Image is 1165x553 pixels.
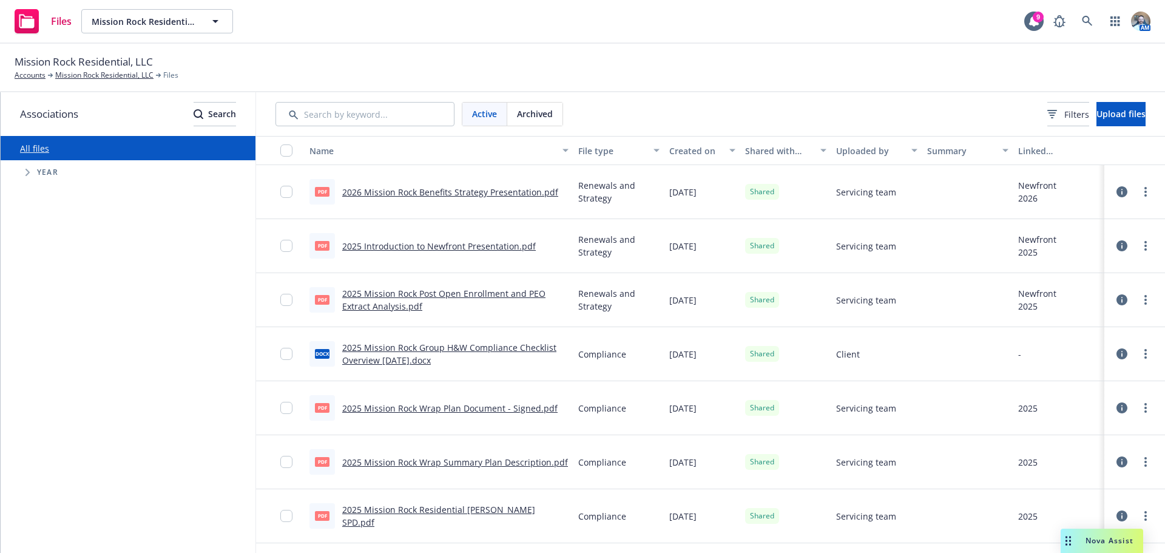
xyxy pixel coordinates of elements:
[1018,179,1056,192] div: Newfront
[578,456,626,469] span: Compliance
[578,144,646,157] div: File type
[194,102,236,126] button: SearchSearch
[280,294,292,306] input: Toggle Row Selected
[315,457,329,466] span: pdf
[342,342,556,366] a: 2025 Mission Rock Group H&W Compliance Checklist Overview [DATE].docx
[1131,12,1150,31] img: photo
[10,4,76,38] a: Files
[578,179,660,205] span: Renewals and Strategy
[750,402,774,413] span: Shared
[315,349,329,358] span: docx
[1096,108,1146,120] span: Upload files
[305,136,573,165] button: Name
[92,15,197,28] span: Mission Rock Residential, LLC
[750,456,774,467] span: Shared
[669,402,697,415] span: [DATE]
[280,186,292,198] input: Toggle Row Selected
[1138,401,1153,415] a: more
[573,136,664,165] button: File type
[1018,300,1056,313] div: 2025
[669,348,697,361] span: [DATE]
[275,102,454,126] input: Search by keyword...
[669,456,697,469] span: [DATE]
[578,510,626,523] span: Compliance
[1103,9,1127,33] a: Switch app
[315,187,329,196] span: pdf
[1138,347,1153,361] a: more
[578,233,660,259] span: Renewals and Strategy
[342,504,535,528] a: 2025 Mission Rock Residential [PERSON_NAME] SPD.pdf
[836,294,896,307] span: Servicing team
[1047,108,1089,121] span: Filters
[280,240,292,252] input: Toggle Row Selected
[836,186,896,198] span: Servicing team
[669,144,722,157] div: Created on
[15,70,46,81] a: Accounts
[745,144,813,157] div: Shared with client
[1047,102,1089,126] button: Filters
[1064,108,1089,121] span: Filters
[342,240,536,252] a: 2025 Introduction to Newfront Presentation.pdf
[342,288,545,312] a: 2025 Mission Rock Post Open Enrollment and PEO Extract Analysis.pdf
[315,241,329,250] span: pdf
[750,511,774,521] span: Shared
[20,143,49,154] a: All files
[163,70,178,81] span: Files
[1086,535,1133,546] span: Nova Assist
[280,348,292,360] input: Toggle Row Selected
[342,456,568,468] a: 2025 Mission Rock Wrap Summary Plan Description.pdf
[1033,12,1044,22] div: 9
[1061,529,1143,553] button: Nova Assist
[750,186,774,197] span: Shared
[81,9,233,33] button: Mission Rock Residential, LLC
[1013,136,1104,165] button: Linked associations
[280,144,292,157] input: Select all
[315,511,329,520] span: pdf
[836,144,904,157] div: Uploaded by
[669,294,697,307] span: [DATE]
[315,295,329,304] span: pdf
[55,70,154,81] a: Mission Rock Residential, LLC
[280,402,292,414] input: Toggle Row Selected
[750,294,774,305] span: Shared
[578,287,660,313] span: Renewals and Strategy
[750,240,774,251] span: Shared
[1075,9,1099,33] a: Search
[740,136,831,165] button: Shared with client
[472,107,497,120] span: Active
[194,109,203,119] svg: Search
[1018,233,1056,246] div: Newfront
[1018,144,1099,157] div: Linked associations
[1018,456,1038,469] div: 2025
[922,136,1013,165] button: Summary
[669,186,697,198] span: [DATE]
[1,160,255,185] div: Tree Example
[927,144,995,157] div: Summary
[1018,348,1021,361] div: -
[15,54,153,70] span: Mission Rock Residential, LLC
[836,240,896,253] span: Servicing team
[836,510,896,523] span: Servicing team
[669,510,697,523] span: [DATE]
[1138,455,1153,469] a: more
[578,348,626,361] span: Compliance
[1018,192,1056,205] div: 2026
[280,456,292,468] input: Toggle Row Selected
[1138,293,1153,307] a: more
[1096,102,1146,126] button: Upload files
[280,510,292,522] input: Toggle Row Selected
[836,402,896,415] span: Servicing team
[1138,509,1153,523] a: more
[1138,239,1153,253] a: more
[1018,402,1038,415] div: 2025
[517,107,553,120] span: Archived
[669,240,697,253] span: [DATE]
[836,456,896,469] span: Servicing team
[578,402,626,415] span: Compliance
[831,136,922,165] button: Uploaded by
[1018,246,1056,259] div: 2025
[1061,529,1076,553] div: Drag to move
[37,169,58,176] span: Year
[1138,185,1153,199] a: more
[20,106,78,122] span: Associations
